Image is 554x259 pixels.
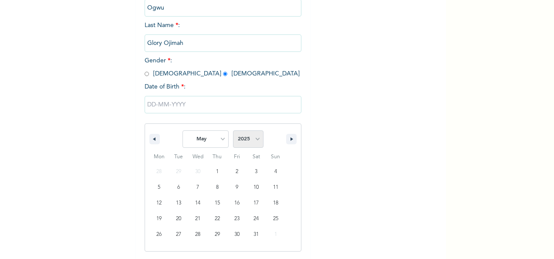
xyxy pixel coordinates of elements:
span: Date of Birth : [145,82,186,92]
button: 28 [188,227,208,242]
button: 26 [149,227,169,242]
button: 21 [188,211,208,227]
button: 10 [247,180,266,195]
input: Enter your last name [145,34,301,52]
button: 4 [266,164,285,180]
span: Sat [247,150,266,164]
button: 13 [169,195,189,211]
span: 14 [195,195,200,211]
span: 8 [216,180,219,195]
span: 19 [156,211,162,227]
button: 22 [208,211,227,227]
button: 19 [149,211,169,227]
span: 11 [273,180,278,195]
span: 12 [156,195,162,211]
button: 2 [227,164,247,180]
span: 5 [158,180,160,195]
span: 6 [177,180,180,195]
span: 4 [274,164,277,180]
button: 16 [227,195,247,211]
button: 14 [188,195,208,211]
span: 13 [176,195,181,211]
span: Tue [169,150,189,164]
span: 31 [253,227,259,242]
span: Last Name : [145,22,301,46]
span: 26 [156,227,162,242]
button: 25 [266,211,285,227]
button: 5 [149,180,169,195]
span: 16 [234,195,240,211]
span: Fri [227,150,247,164]
button: 23 [227,211,247,227]
button: 11 [266,180,285,195]
span: 3 [255,164,257,180]
button: 6 [169,180,189,195]
button: 8 [208,180,227,195]
span: 22 [215,211,220,227]
span: Wed [188,150,208,164]
button: 15 [208,195,227,211]
span: 29 [215,227,220,242]
span: Gender : [DEMOGRAPHIC_DATA] [DEMOGRAPHIC_DATA] [145,58,300,77]
span: 17 [253,195,259,211]
span: Thu [208,150,227,164]
button: 20 [169,211,189,227]
button: 3 [247,164,266,180]
button: 9 [227,180,247,195]
span: 10 [253,180,259,195]
span: Sun [266,150,285,164]
input: DD-MM-YYYY [145,96,301,113]
span: 24 [253,211,259,227]
span: 30 [234,227,240,242]
button: 31 [247,227,266,242]
button: 7 [188,180,208,195]
span: 28 [195,227,200,242]
button: 17 [247,195,266,211]
button: 18 [266,195,285,211]
span: 1 [216,164,219,180]
span: 7 [196,180,199,195]
button: 12 [149,195,169,211]
span: 21 [195,211,200,227]
button: 1 [208,164,227,180]
span: 23 [234,211,240,227]
span: Mon [149,150,169,164]
button: 29 [208,227,227,242]
span: 9 [236,180,238,195]
span: 20 [176,211,181,227]
span: 2 [236,164,238,180]
span: 18 [273,195,278,211]
span: 15 [215,195,220,211]
button: 30 [227,227,247,242]
span: 27 [176,227,181,242]
button: 27 [169,227,189,242]
button: 24 [247,211,266,227]
span: 25 [273,211,278,227]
